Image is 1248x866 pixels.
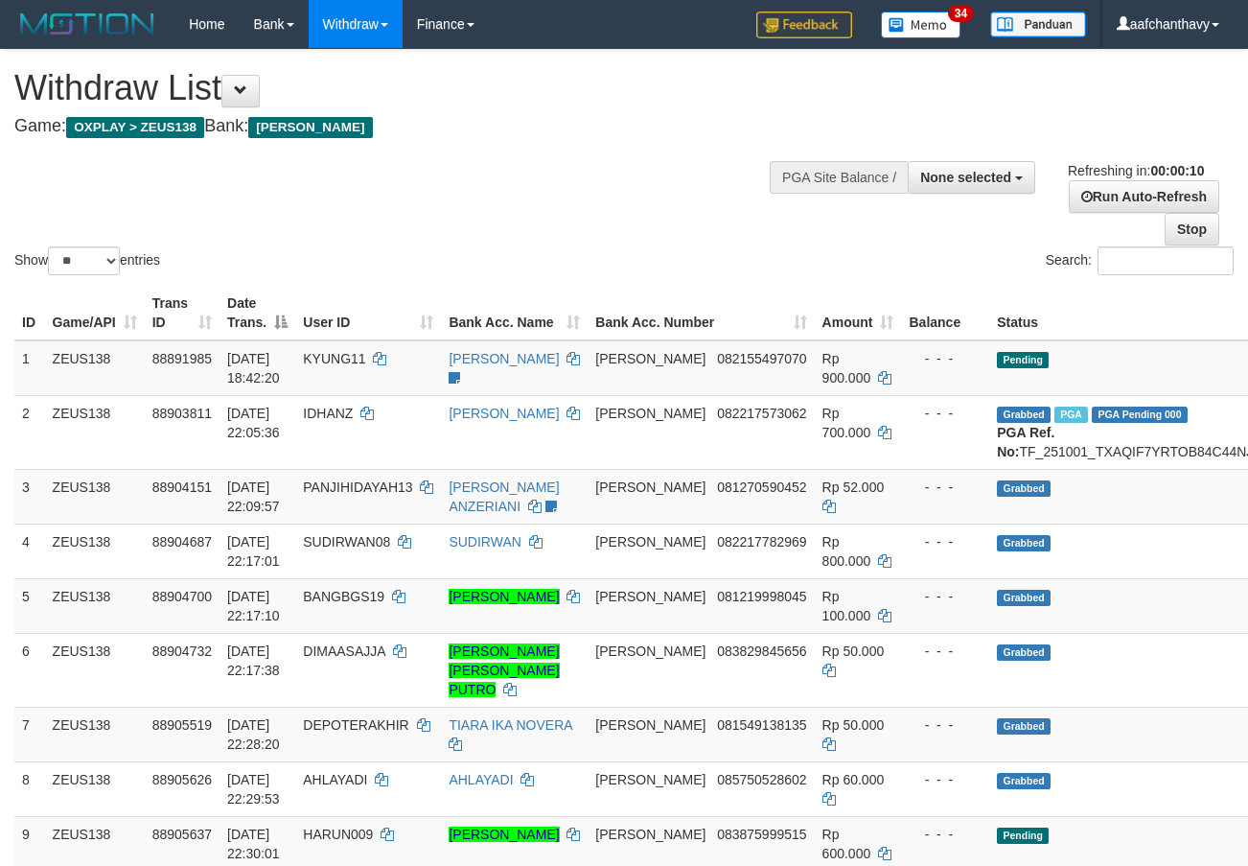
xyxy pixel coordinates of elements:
[717,406,806,421] span: Copy 082217573062 to clipboard
[152,717,212,733] span: 88905519
[997,828,1049,844] span: Pending
[997,535,1051,551] span: Grabbed
[997,407,1051,423] span: Grabbed
[14,761,45,816] td: 8
[909,825,982,844] div: - - -
[303,827,373,842] span: HARUN009
[449,351,559,366] a: [PERSON_NAME]
[1069,180,1219,213] a: Run Auto-Refresh
[45,286,145,340] th: Game/API: activate to sort column ascending
[822,644,885,659] span: Rp 50.000
[997,480,1051,497] span: Grabbed
[1165,213,1219,246] a: Stop
[248,117,372,138] span: [PERSON_NAME]
[997,590,1051,606] span: Grabbed
[449,589,559,604] a: [PERSON_NAME]
[45,761,145,816] td: ZEUS138
[303,351,365,366] span: KYUNG11
[227,827,280,861] span: [DATE] 22:30:01
[1098,246,1234,275] input: Search:
[45,633,145,707] td: ZEUS138
[997,352,1049,368] span: Pending
[908,161,1035,194] button: None selected
[45,578,145,633] td: ZEUS138
[152,772,212,787] span: 88905626
[227,589,280,623] span: [DATE] 22:17:10
[303,717,408,733] span: DEPOTERAKHIR
[14,340,45,396] td: 1
[14,633,45,707] td: 6
[441,286,588,340] th: Bank Acc. Name: activate to sort column ascending
[227,644,280,678] span: [DATE] 22:17:38
[997,718,1051,735] span: Grabbed
[997,644,1051,661] span: Grabbed
[227,717,280,752] span: [DATE] 22:28:20
[14,578,45,633] td: 5
[295,286,441,340] th: User ID: activate to sort column ascending
[595,534,705,550] span: [PERSON_NAME]
[822,827,871,861] span: Rp 600.000
[909,532,982,551] div: - - -
[717,351,806,366] span: Copy 082155497070 to clipboard
[595,644,705,659] span: [PERSON_NAME]
[227,406,280,440] span: [DATE] 22:05:36
[14,524,45,578] td: 4
[303,772,367,787] span: AHLAYADI
[1068,163,1204,178] span: Refreshing in:
[449,827,559,842] a: [PERSON_NAME]
[14,246,160,275] label: Show entries
[997,773,1051,789] span: Grabbed
[822,589,871,623] span: Rp 100.000
[948,5,974,22] span: 34
[145,286,220,340] th: Trans ID: activate to sort column ascending
[717,589,806,604] span: Copy 081219998045 to clipboard
[449,406,559,421] a: [PERSON_NAME]
[909,587,982,606] div: - - -
[303,589,384,604] span: BANGBGS19
[303,644,385,659] span: DIMAASAJJA
[822,480,885,495] span: Rp 52.000
[909,715,982,735] div: - - -
[909,478,982,497] div: - - -
[14,707,45,761] td: 7
[449,480,559,514] a: [PERSON_NAME] ANZERIANI
[45,469,145,524] td: ZEUS138
[822,351,871,386] span: Rp 900.000
[152,351,212,366] span: 88891985
[1150,163,1204,178] strong: 00:00:10
[909,642,982,661] div: - - -
[303,480,412,495] span: PANJIHIDAYAH13
[717,480,806,495] span: Copy 081270590452 to clipboard
[66,117,204,138] span: OXPLAY > ZEUS138
[595,717,705,733] span: [PERSON_NAME]
[449,717,571,733] a: TIARA IKA NOVERA
[1054,407,1088,423] span: Marked by aafchomsokheang
[997,425,1054,459] b: PGA Ref. No:
[595,772,705,787] span: [PERSON_NAME]
[14,10,160,38] img: MOTION_logo.png
[717,827,806,842] span: Copy 083875999515 to clipboard
[822,406,871,440] span: Rp 700.000
[1092,407,1188,423] span: PGA Pending
[901,286,989,340] th: Balance
[449,534,520,550] a: SUDIRWAN
[717,772,806,787] span: Copy 085750528602 to clipboard
[45,340,145,396] td: ZEUS138
[220,286,295,340] th: Date Trans.: activate to sort column descending
[595,406,705,421] span: [PERSON_NAME]
[152,406,212,421] span: 88903811
[909,349,982,368] div: - - -
[227,534,280,569] span: [DATE] 22:17:01
[449,644,559,697] a: [PERSON_NAME] [PERSON_NAME] PUTRO
[48,246,120,275] select: Showentries
[595,480,705,495] span: [PERSON_NAME]
[717,717,806,733] span: Copy 081549138135 to clipboard
[152,827,212,842] span: 88905637
[14,117,813,136] h4: Game: Bank:
[770,161,908,194] div: PGA Site Balance /
[990,12,1086,37] img: panduan.png
[756,12,852,38] img: Feedback.jpg
[920,170,1011,185] span: None selected
[881,12,961,38] img: Button%20Memo.svg
[227,772,280,807] span: [DATE] 22:29:53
